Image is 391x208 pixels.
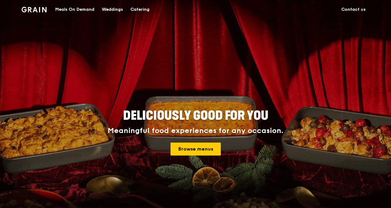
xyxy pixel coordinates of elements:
div: Meaningful food experiences for any occasion. [84,127,307,135]
a: Weddings [98,0,127,19]
a: Browse menus [171,143,221,156]
img: Grain [22,7,47,12]
span: Deliciously good for you [123,108,268,123]
div: Weddings [102,0,123,19]
div: Meals On Demand [55,0,94,19]
a: Catering [127,0,153,19]
div: Catering [130,0,150,19]
a: Contact us [338,0,369,19]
